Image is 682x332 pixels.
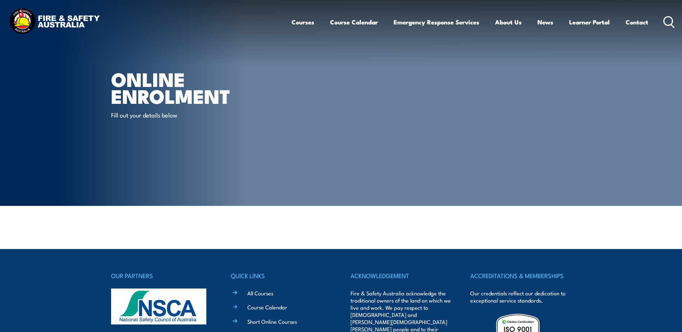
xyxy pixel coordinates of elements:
[569,13,610,32] a: Learner Portal
[292,13,314,32] a: Courses
[470,271,571,281] h4: ACCREDITATIONS & MEMBERSHIPS
[394,13,479,32] a: Emergency Response Services
[231,271,331,281] h4: QUICK LINKS
[247,318,297,325] a: Short Online Courses
[247,289,273,297] a: All Courses
[626,13,648,32] a: Contact
[330,13,378,32] a: Course Calendar
[111,271,212,281] h4: OUR PARTNERS
[351,271,451,281] h4: ACKNOWLEDGEMENT
[495,13,522,32] a: About Us
[111,289,206,324] img: nsca-logo-footer
[111,111,242,119] p: Fill out your details below
[247,303,287,311] a: Course Calendar
[470,290,571,304] p: Our credentials reflect our dedication to exceptional service standards.
[111,70,289,104] h1: Online Enrolment
[537,13,553,32] a: News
